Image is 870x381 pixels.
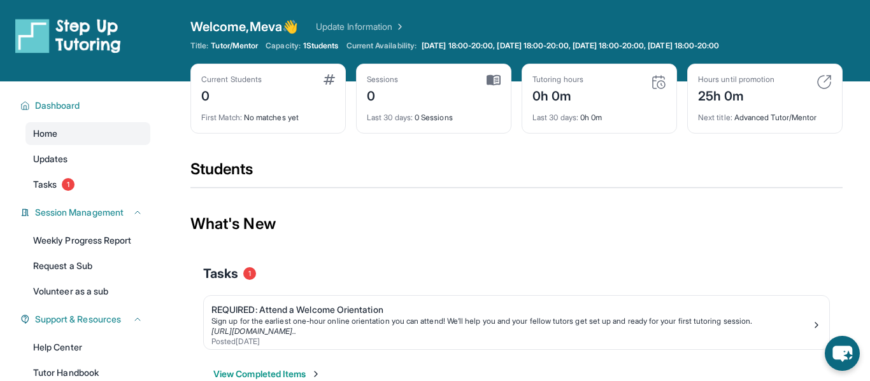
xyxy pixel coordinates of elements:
[190,159,843,187] div: Students
[532,113,578,122] span: Last 30 days :
[25,280,150,303] a: Volunteer as a sub
[30,313,143,326] button: Support & Resources
[211,336,811,347] div: Posted [DATE]
[190,18,298,36] span: Welcome, Meva 👋
[698,85,774,105] div: 25h 0m
[33,153,68,165] span: Updates
[367,74,399,85] div: Sessions
[367,85,399,105] div: 0
[392,20,405,33] img: Chevron Right
[25,336,150,359] a: Help Center
[201,113,242,122] span: First Match :
[825,336,860,371] button: chat-button
[30,206,143,219] button: Session Management
[422,41,719,51] span: [DATE] 18:00-20:00, [DATE] 18:00-20:00, [DATE] 18:00-20:00, [DATE] 18:00-20:00
[35,99,80,112] span: Dashboard
[35,313,121,326] span: Support & Resources
[190,41,208,51] span: Title:
[25,229,150,252] a: Weekly Progress Report
[698,74,774,85] div: Hours until promotion
[367,105,501,123] div: 0 Sessions
[25,148,150,170] a: Updates
[33,178,57,191] span: Tasks
[30,99,143,112] button: Dashboard
[698,113,732,122] span: Next title :
[316,20,405,33] a: Update Information
[201,105,335,123] div: No matches yet
[211,303,811,316] div: REQUIRED: Attend a Welcome Orientation
[211,41,258,51] span: Tutor/Mentor
[15,18,121,53] img: logo
[532,105,666,123] div: 0h 0m
[698,105,832,123] div: Advanced Tutor/Mentor
[487,74,501,86] img: card
[532,74,583,85] div: Tutoring hours
[33,127,57,140] span: Home
[303,41,339,51] span: 1 Students
[35,206,124,219] span: Session Management
[266,41,301,51] span: Capacity:
[419,41,722,51] a: [DATE] 18:00-20:00, [DATE] 18:00-20:00, [DATE] 18:00-20:00, [DATE] 18:00-20:00
[211,316,811,326] div: Sign up for the earliest one-hour online orientation you can attend! We’ll help you and your fell...
[201,85,262,105] div: 0
[324,74,335,85] img: card
[211,326,296,336] a: [URL][DOMAIN_NAME]..
[243,267,256,280] span: 1
[204,296,829,349] a: REQUIRED: Attend a Welcome OrientationSign up for the earliest one-hour online orientation you ca...
[25,122,150,145] a: Home
[532,85,583,105] div: 0h 0m
[25,173,150,196] a: Tasks1
[203,265,238,282] span: Tasks
[25,254,150,277] a: Request a Sub
[201,74,262,85] div: Current Students
[651,74,666,90] img: card
[367,113,413,122] span: Last 30 days :
[346,41,417,51] span: Current Availability:
[213,368,321,380] button: View Completed Items
[190,196,843,252] div: What's New
[62,178,75,191] span: 1
[817,74,832,90] img: card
